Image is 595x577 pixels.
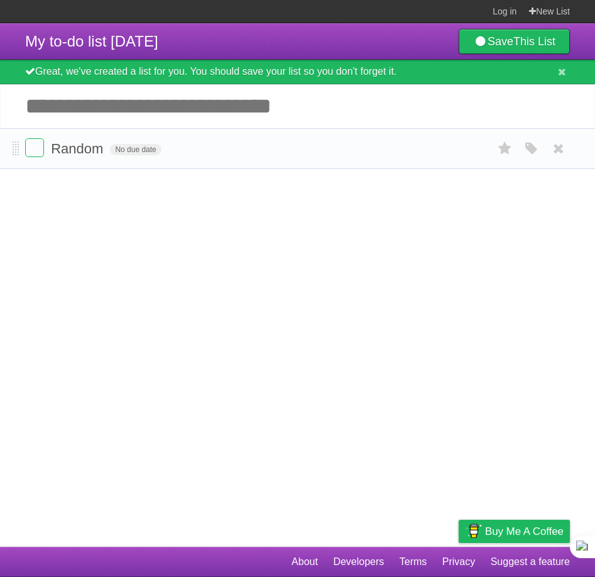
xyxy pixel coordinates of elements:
span: My to-do list [DATE] [25,33,158,50]
a: Buy me a coffee [459,520,570,543]
span: Buy me a coffee [485,520,564,542]
a: Suggest a feature [491,550,570,574]
a: Terms [400,550,427,574]
span: Random [51,141,106,157]
img: Buy me a coffee [465,520,482,542]
a: About [292,550,318,574]
a: Privacy [442,550,475,574]
a: SaveThis List [459,29,570,54]
b: This List [513,35,555,48]
span: No due date [110,144,161,155]
a: Developers [333,550,384,574]
label: Done [25,138,44,157]
label: Star task [493,138,517,159]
